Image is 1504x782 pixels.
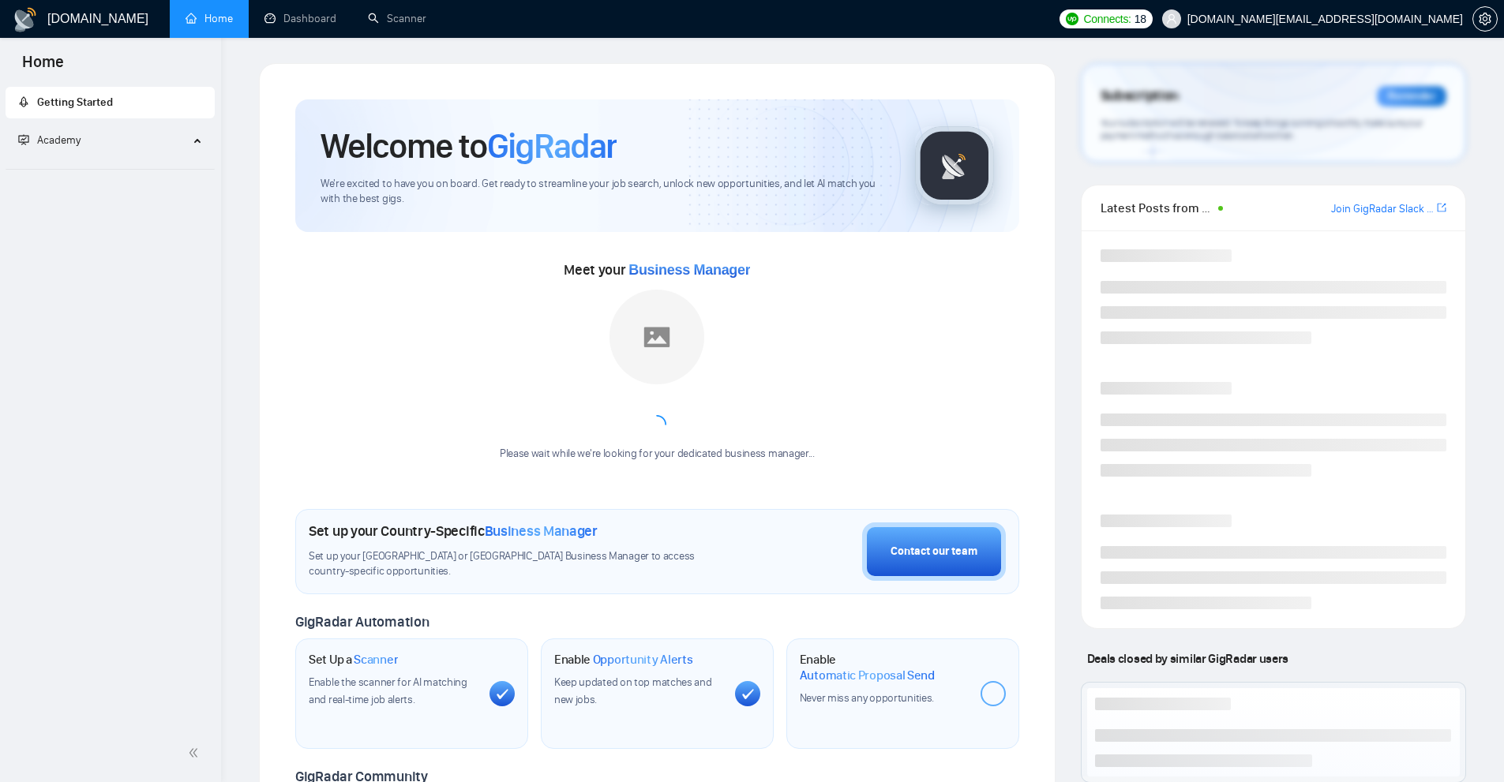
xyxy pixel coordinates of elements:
[1331,200,1434,218] a: Join GigRadar Slack Community
[564,261,750,279] span: Meet your
[1437,201,1446,214] span: export
[6,87,215,118] li: Getting Started
[309,675,467,706] span: Enable the scanner for AI matching and real-time job alerts.
[1101,83,1179,110] span: Subscription
[1066,13,1078,25] img: upwork-logo.png
[554,652,693,668] h1: Enable
[6,163,215,173] li: Academy Homepage
[1473,13,1497,25] span: setting
[1101,198,1213,218] span: Latest Posts from the GigRadar Community
[593,652,693,668] span: Opportunity Alerts
[609,290,704,384] img: placeholder.png
[862,522,1006,581] button: Contact our team
[1472,6,1498,32] button: setting
[915,126,994,205] img: gigradar-logo.png
[264,12,336,25] a: dashboardDashboard
[1135,10,1146,28] span: 18
[37,95,113,109] span: Getting Started
[1166,13,1177,24] span: user
[9,51,77,84] span: Home
[800,652,968,683] h1: Enable
[321,125,617,167] h1: Welcome to
[1081,645,1295,672] span: Deals closed by similar GigRadar users
[485,522,598,540] span: Business Manager
[309,522,598,540] h1: Set up your Country-Specific
[18,96,29,107] span: rocket
[628,262,750,278] span: Business Manager
[13,7,38,32] img: logo
[1472,13,1498,25] a: setting
[321,177,890,207] span: We're excited to have you on board. Get ready to streamline your job search, unlock new opportuni...
[891,543,977,560] div: Contact our team
[309,652,398,668] h1: Set Up a
[1437,200,1446,215] a: export
[368,12,426,25] a: searchScanner
[646,413,668,436] span: loading
[487,125,617,167] span: GigRadar
[188,745,204,761] span: double-left
[800,691,934,705] span: Never miss any opportunities.
[37,133,81,147] span: Academy
[554,675,712,706] span: Keep updated on top matches and new jobs.
[1083,10,1131,28] span: Connects:
[354,652,398,668] span: Scanner
[18,134,29,145] span: fund-projection-screen
[800,668,935,683] span: Automatic Proposal Send
[1101,117,1423,142] span: Your subscription will be renewed. To keep things running smoothly, make sure your payment method...
[490,447,824,462] div: Please wait while we're looking for your dedicated business manager...
[295,613,429,630] span: GigRadar Automation
[309,549,727,579] span: Set up your [GEOGRAPHIC_DATA] or [GEOGRAPHIC_DATA] Business Manager to access country-specific op...
[18,133,81,147] span: Academy
[1377,86,1446,107] div: Reminder
[186,12,233,25] a: homeHome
